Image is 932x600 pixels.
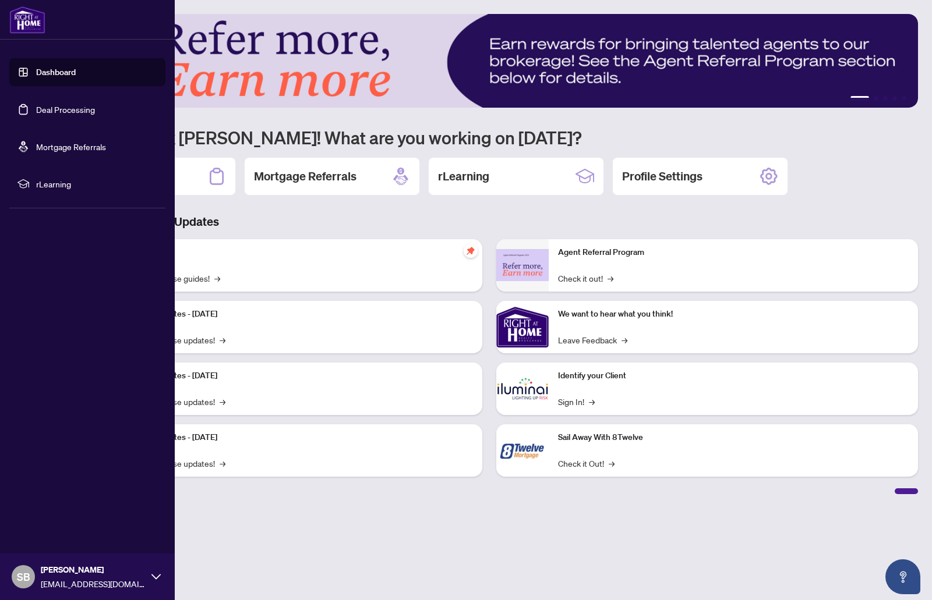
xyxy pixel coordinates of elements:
[558,395,595,408] a: Sign In!→
[558,333,627,346] a: Leave Feedback→
[496,301,549,353] img: We want to hear what you think!
[17,569,30,585] span: SB
[496,249,549,281] img: Agent Referral Program
[496,363,549,415] img: Identify your Client
[122,246,473,259] p: Self-Help
[61,126,918,148] h1: Welcome back [PERSON_NAME]! What are you working on [DATE]?
[609,457,615,470] span: →
[589,395,595,408] span: →
[36,177,157,190] span: rLearning
[41,577,146,590] span: [EMAIL_ADDRESS][DOMAIN_NAME]
[885,559,920,594] button: Open asap
[36,67,76,77] a: Dashboard
[464,244,478,258] span: pushpin
[558,457,615,470] a: Check it Out!→
[496,424,549,477] img: Sail Away With 8Twelve
[558,272,613,285] a: Check it out!→
[36,104,95,115] a: Deal Processing
[122,431,473,444] p: Platform Updates - [DATE]
[558,246,909,259] p: Agent Referral Program
[220,333,225,346] span: →
[41,563,146,576] span: [PERSON_NAME]
[622,168,702,184] h2: Profile Settings
[883,96,888,101] button: 3
[622,333,627,346] span: →
[902,96,906,101] button: 5
[892,96,897,101] button: 4
[438,168,489,184] h2: rLearning
[61,14,918,108] img: Slide 0
[850,96,869,101] button: 1
[214,272,220,285] span: →
[254,168,356,184] h2: Mortgage Referrals
[558,308,909,321] p: We want to hear what you think!
[874,96,878,101] button: 2
[608,272,613,285] span: →
[558,431,909,444] p: Sail Away With 8Twelve
[61,214,918,230] h3: Brokerage & Industry Updates
[122,370,473,382] p: Platform Updates - [DATE]
[220,457,225,470] span: →
[558,370,909,382] p: Identify your Client
[220,395,225,408] span: →
[9,6,45,34] img: logo
[36,141,106,152] a: Mortgage Referrals
[122,308,473,321] p: Platform Updates - [DATE]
